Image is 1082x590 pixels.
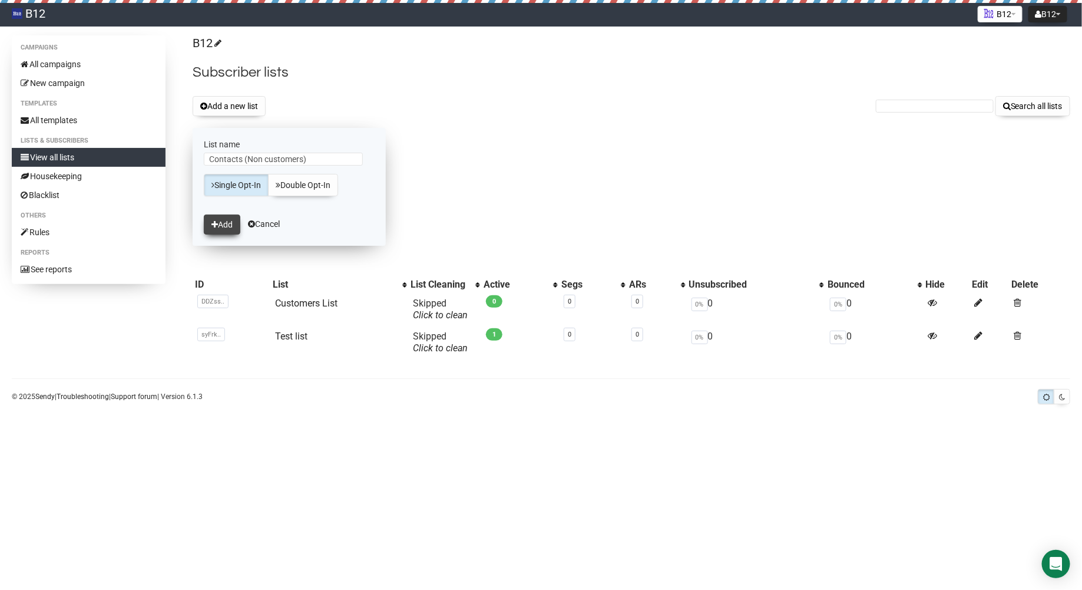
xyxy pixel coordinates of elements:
div: Open Intercom Messenger [1042,550,1070,578]
a: Blacklist [12,186,166,205]
a: Sendy [35,393,55,401]
div: ARs [629,279,675,291]
td: 0 [687,326,826,359]
a: All campaigns [12,55,166,74]
a: Click to clean [413,342,468,354]
th: ARs: No sort applied, activate to apply an ascending sort [627,276,687,293]
a: Troubleshooting [57,393,109,401]
li: Reports [12,246,166,260]
div: Hide [926,279,968,291]
th: Segs: No sort applied, activate to apply an ascending sort [559,276,627,293]
li: Others [12,209,166,223]
label: List name [204,139,375,150]
span: 1 [486,328,502,341]
div: Bounced [828,279,912,291]
a: B12 [193,36,220,50]
div: Segs [561,279,615,291]
div: Delete [1011,279,1068,291]
li: Templates [12,97,166,111]
th: Edit: No sort applied, sorting is disabled [970,276,1009,293]
button: Add [204,215,240,235]
th: Bounced: No sort applied, activate to apply an ascending sort [825,276,924,293]
div: List Cleaning [411,279,469,291]
a: Single Opt-In [204,174,269,196]
a: Customers List [275,298,337,309]
button: Add a new list [193,96,266,116]
th: Unsubscribed: No sort applied, activate to apply an ascending sort [687,276,826,293]
td: 0 [825,293,924,326]
a: New campaign [12,74,166,93]
span: 0% [691,298,708,311]
a: Click to clean [413,309,468,321]
button: B12 [1028,6,1067,22]
a: View all lists [12,148,166,167]
p: © 2025 | | | Version 6.1.3 [12,390,203,403]
div: List [273,279,396,291]
th: Active: No sort applied, activate to apply an ascending sort [481,276,559,293]
span: DDZss.. [197,295,229,308]
a: 0 [568,331,571,338]
a: See reports [12,260,166,279]
span: 0% [830,298,846,311]
td: 0 [825,326,924,359]
div: ID [195,279,268,291]
a: 0 [636,331,639,338]
a: Support forum [111,393,157,401]
h2: Subscriber lists [193,62,1070,83]
button: B12 [978,6,1023,22]
td: 0 [687,293,826,326]
a: Test list [275,331,307,342]
th: ID: No sort applied, sorting is disabled [193,276,270,293]
span: 0% [691,331,708,344]
a: All templates [12,111,166,130]
th: List Cleaning: No sort applied, activate to apply an ascending sort [408,276,481,293]
a: Double Opt-In [268,174,338,196]
img: 83d8429b531d662e2d1277719739fdde [12,8,22,19]
a: Housekeeping [12,167,166,186]
a: 0 [636,298,639,305]
div: Edit [972,279,1007,291]
div: Active [484,279,547,291]
th: Hide: No sort applied, sorting is disabled [924,276,970,293]
span: Skipped [413,298,468,321]
div: Unsubscribed [689,279,814,291]
span: Skipped [413,331,468,354]
span: 0 [486,295,502,308]
img: 1.png [984,9,994,18]
span: syFrk.. [197,328,225,341]
li: Lists & subscribers [12,134,166,148]
th: List: No sort applied, activate to apply an ascending sort [270,276,408,293]
li: Campaigns [12,41,166,55]
a: Rules [12,223,166,242]
a: 0 [568,298,571,305]
input: The name of your new list [204,153,363,166]
button: Search all lists [995,96,1070,116]
a: Cancel [248,219,280,229]
span: 0% [830,331,846,344]
th: Delete: No sort applied, sorting is disabled [1009,276,1070,293]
